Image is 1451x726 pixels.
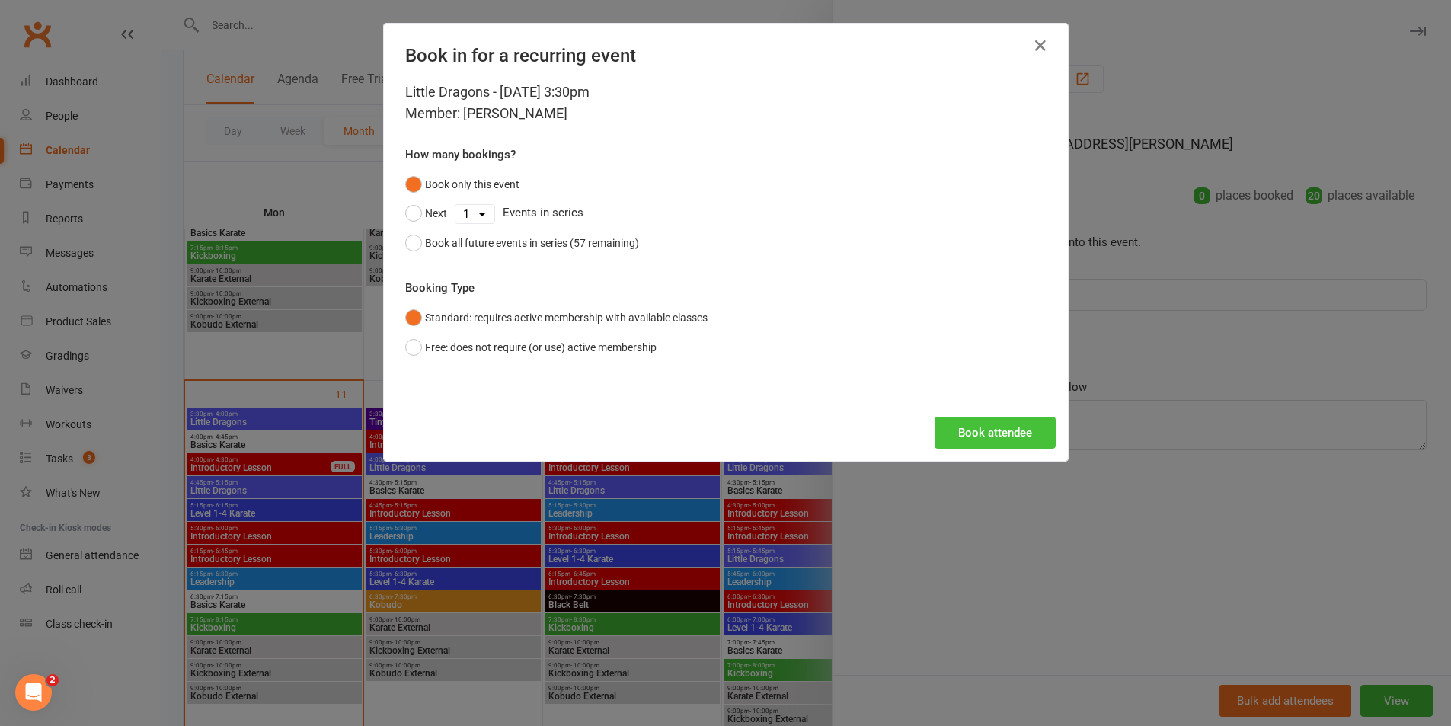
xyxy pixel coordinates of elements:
button: Book attendee [935,417,1056,449]
div: Little Dragons - [DATE] 3:30pm Member: [PERSON_NAME] [405,82,1047,124]
button: Next [405,199,447,228]
div: Events in series [405,199,1047,228]
button: Standard: requires active membership with available classes [405,303,708,332]
iframe: Intercom live chat [15,674,52,711]
button: Book only this event [405,170,519,199]
label: Booking Type [405,279,475,297]
button: Close [1028,34,1053,58]
h4: Book in for a recurring event [405,45,1047,66]
div: Book all future events in series (57 remaining) [425,235,639,251]
label: How many bookings? [405,146,516,164]
button: Free: does not require (or use) active membership [405,333,657,362]
span: 2 [46,674,59,686]
button: Book all future events in series (57 remaining) [405,229,639,257]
